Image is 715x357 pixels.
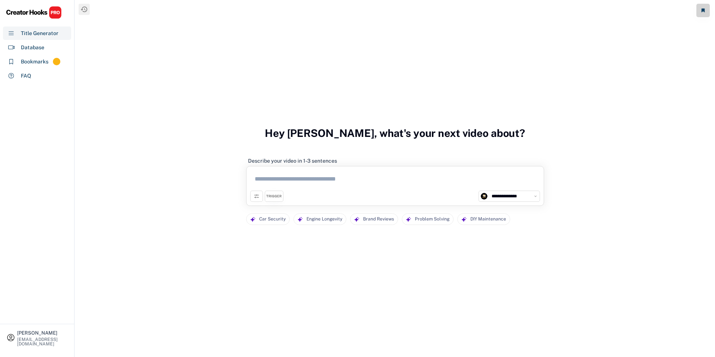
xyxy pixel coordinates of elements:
[21,72,31,80] div: FAQ
[21,58,48,66] div: Bookmarks
[6,6,62,19] img: CHPRO%20Logo.svg
[21,29,58,37] div: Title Generator
[259,214,286,225] div: Car Security
[415,214,449,225] div: Problem Solving
[266,194,282,199] div: TRIGGER
[17,331,68,335] div: [PERSON_NAME]
[265,119,525,147] h3: Hey [PERSON_NAME], what's your next video about?
[21,44,44,51] div: Database
[363,214,394,225] div: Brand Reviews
[248,157,337,164] div: Describe your video in 1-3 sentences
[481,193,487,200] img: channels4_profile.jpg
[470,214,506,225] div: DIY Maintenance
[17,337,68,346] div: [EMAIL_ADDRESS][DOMAIN_NAME]
[306,214,342,225] div: Engine Longevity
